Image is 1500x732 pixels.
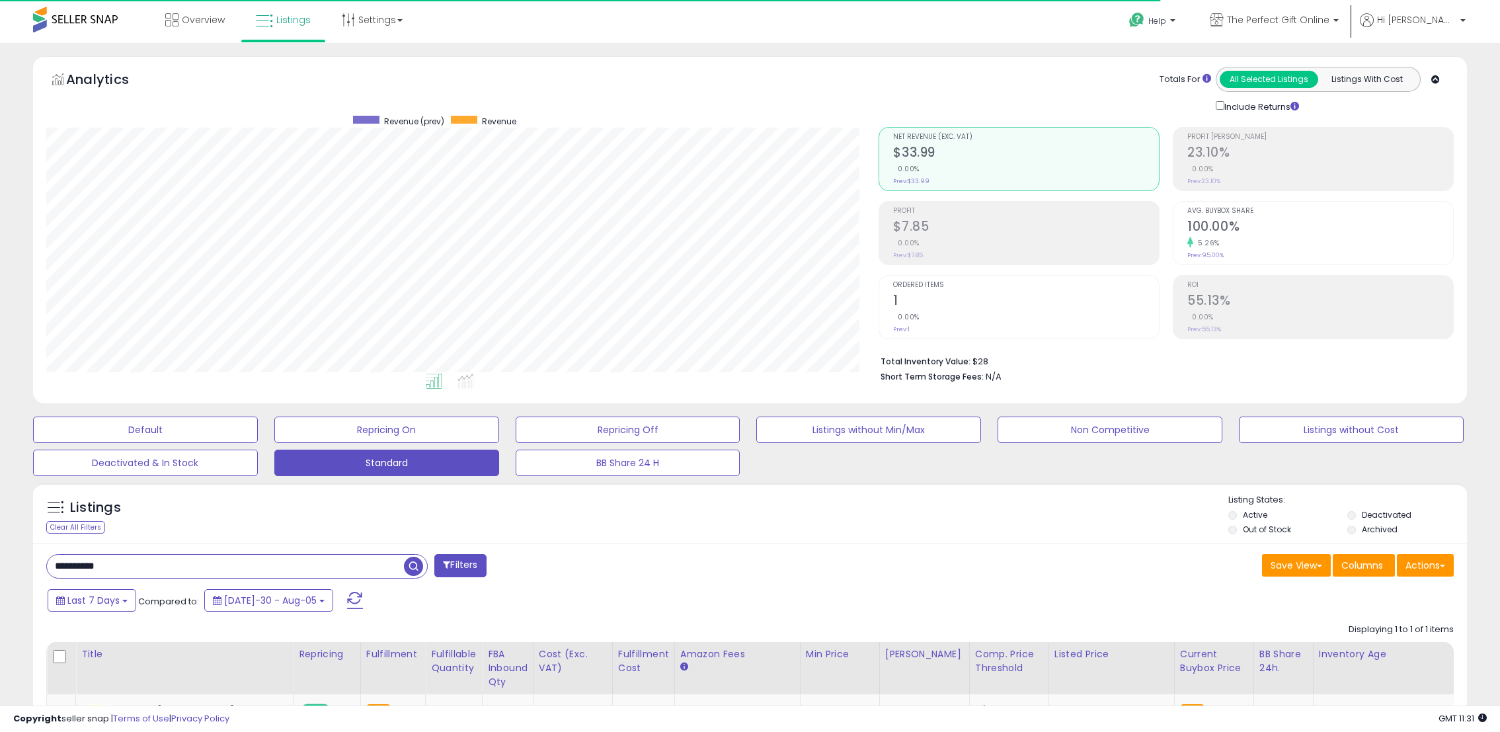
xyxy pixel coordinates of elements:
h2: $7.85 [893,219,1159,237]
button: Save View [1262,554,1331,577]
span: Help [1148,15,1166,26]
div: N/A [975,704,1039,716]
span: Net Revenue (Exc. VAT) [893,134,1159,141]
span: Revenue (prev) [384,116,444,127]
div: Inventory Age [1319,647,1471,661]
button: Filters [434,554,486,577]
button: Standard [274,450,499,476]
span: 28.71 [1208,704,1228,716]
div: Repricing [299,647,355,661]
button: Actions [1397,554,1454,577]
span: Compared to: [138,595,199,608]
span: [DATE]-30 - Aug-05 [224,594,317,607]
div: Current Buybox Price [1180,647,1248,675]
span: The Perfect Gift Online [1227,13,1329,26]
div: Fulfillment Cost [618,647,669,675]
small: 0.00% [1187,164,1214,174]
button: Columns [1333,554,1395,577]
small: 0.00% [1187,312,1214,322]
a: 14.24 [539,704,561,717]
span: Last 7 Days [67,594,120,607]
div: BB Share 24h. [1259,647,1308,675]
small: FBA [1180,704,1204,719]
div: 2 [431,704,472,716]
strong: Copyright [13,712,61,725]
button: Repricing On [274,417,499,443]
button: Listings With Cost [1318,71,1416,88]
small: Prev: 1 [893,325,910,333]
div: Cost (Exc. VAT) [539,647,607,675]
b: Short Term Storage Fees: [881,371,984,382]
button: Listings without Cost [1239,417,1464,443]
div: 0 [488,704,523,716]
label: Deactivated [1362,509,1411,520]
div: Displaying 1 to 1 of 1 items [1349,624,1454,636]
div: 7.02 [618,704,664,716]
span: Avg. Buybox Share [1187,208,1453,215]
div: [PERSON_NAME] [885,647,964,661]
small: Prev: $33.99 [893,177,929,185]
b: Listed Price: [1054,704,1115,716]
small: 0.00% [893,164,920,174]
span: Profit [PERSON_NAME] [1187,134,1453,141]
button: Non Competitive [998,417,1222,443]
button: All Selected Listings [1220,71,1318,88]
small: Prev: 95.00% [1187,251,1224,259]
span: N/A [986,370,1002,383]
a: Hi [PERSON_NAME] [1360,13,1466,43]
small: FBA [366,704,391,719]
div: Fulfillable Quantity [431,647,477,675]
div: Amazon Fees [680,647,795,661]
div: Fulfillment [366,647,420,661]
span: Hi [PERSON_NAME] [1377,13,1456,26]
span: Columns [1341,559,1383,572]
h2: $33.99 [893,145,1159,163]
button: Last 7 Days [48,589,136,612]
i: Get Help [1128,12,1145,28]
span: Overview [182,13,225,26]
button: Deactivated & In Stock [33,450,258,476]
div: seller snap | | [13,713,229,725]
li: $28 [881,352,1444,368]
button: [DATE]-30 - Aug-05 [204,589,333,612]
div: Clear All Filters [46,521,105,534]
button: BB Share 24 H [516,450,740,476]
span: Ordered Items [893,282,1159,289]
button: Listings without Min/Max [756,417,981,443]
div: 95% [1259,704,1303,716]
small: 0.00% [893,238,920,248]
small: Prev: 23.10% [1187,177,1220,185]
span: Inv. Age [DEMOGRAPHIC_DATA]: [1345,704,1466,728]
div: Totals For [1160,73,1211,86]
div: Comp. Price Threshold [975,647,1043,675]
span: Profit [893,208,1159,215]
b: Total Inventory Value: [881,356,970,367]
div: 12% [680,704,790,716]
label: Archived [1362,524,1398,535]
div: Listed Price [1054,647,1169,661]
img: 51DXF4eT9XL._SL40_.jpg [85,704,111,731]
h2: 100.00% [1187,219,1453,237]
div: Min Price [806,647,874,661]
h5: Listings [70,499,121,517]
label: Out of Stock [1243,524,1291,535]
a: 33.99 [885,704,909,717]
button: Repricing Off [516,417,740,443]
a: 28.33 [806,704,830,717]
a: Help [1119,2,1189,43]
h2: 55.13% [1187,293,1453,311]
h2: 23.10% [1187,145,1453,163]
small: Amazon Fees. [680,661,688,673]
h2: 1 [893,293,1159,311]
label: Active [1243,509,1267,520]
button: Default [33,417,258,443]
p: Listing States: [1228,494,1467,507]
span: ROI [1187,282,1453,289]
div: Title [81,647,288,661]
span: Revenue [482,116,516,127]
small: 5.26% [1193,238,1220,248]
span: Listings [276,13,311,26]
small: 0.00% [893,312,920,322]
small: Prev: 55.13% [1187,325,1221,333]
small: Prev: $7.85 [893,251,923,259]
